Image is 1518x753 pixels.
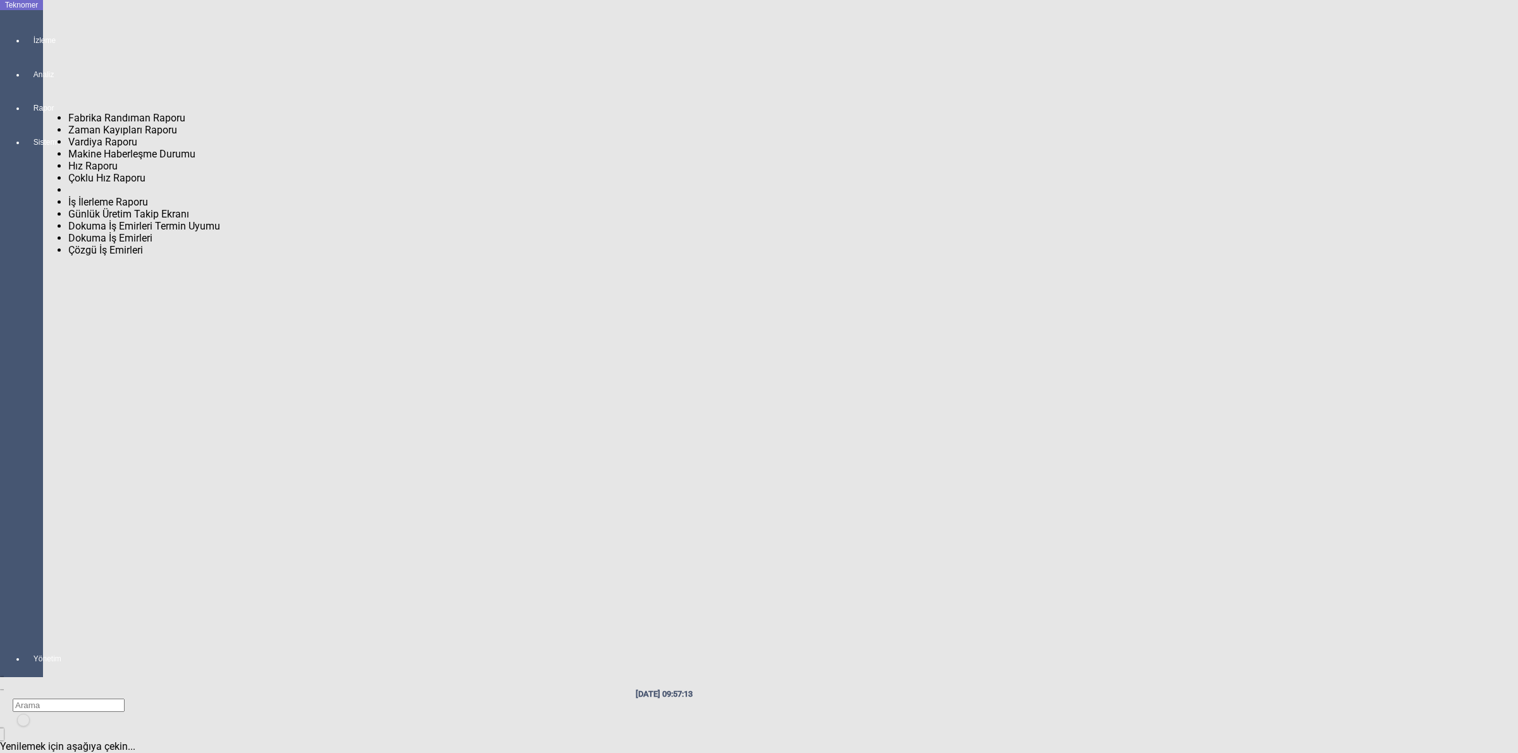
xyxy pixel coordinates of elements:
span: Hız Raporu [68,160,118,172]
span: Makine Haberleşme Durumu [68,148,195,160]
span: Dokuma İş Emirleri Termin Uyumu [68,220,220,232]
span: Dokuma İş Emirleri [68,232,152,244]
span: Çözgü İş Emirleri [68,244,143,256]
span: Fabrika Randıman Raporu [68,112,185,124]
span: İş İlerleme Raporu [68,196,148,208]
span: Zaman Kayıpları Raporu [68,124,177,136]
span: Çoklu Hız Raporu [68,172,145,184]
span: Günlük Üretim Takip Ekranı [68,208,189,220]
span: Vardiya Raporu [68,136,137,148]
